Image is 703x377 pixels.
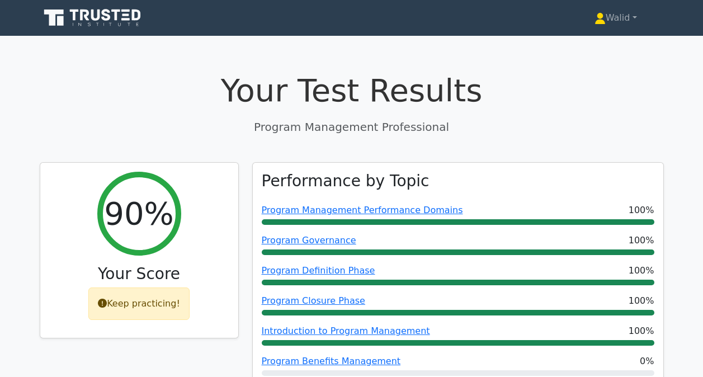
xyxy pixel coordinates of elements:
[629,324,654,338] span: 100%
[262,326,430,336] a: Introduction to Program Management
[262,235,356,246] a: Program Governance
[104,195,173,232] h2: 90%
[640,355,654,368] span: 0%
[262,356,401,366] a: Program Benefits Management
[262,295,365,306] a: Program Closure Phase
[262,205,463,215] a: Program Management Performance Domains
[262,265,375,276] a: Program Definition Phase
[88,288,190,320] div: Keep practicing!
[40,119,664,135] p: Program Management Professional
[262,172,430,191] h3: Performance by Topic
[629,234,654,247] span: 100%
[629,264,654,277] span: 100%
[40,72,664,109] h1: Your Test Results
[568,7,664,29] a: Walid
[629,294,654,308] span: 100%
[49,265,229,284] h3: Your Score
[629,204,654,217] span: 100%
